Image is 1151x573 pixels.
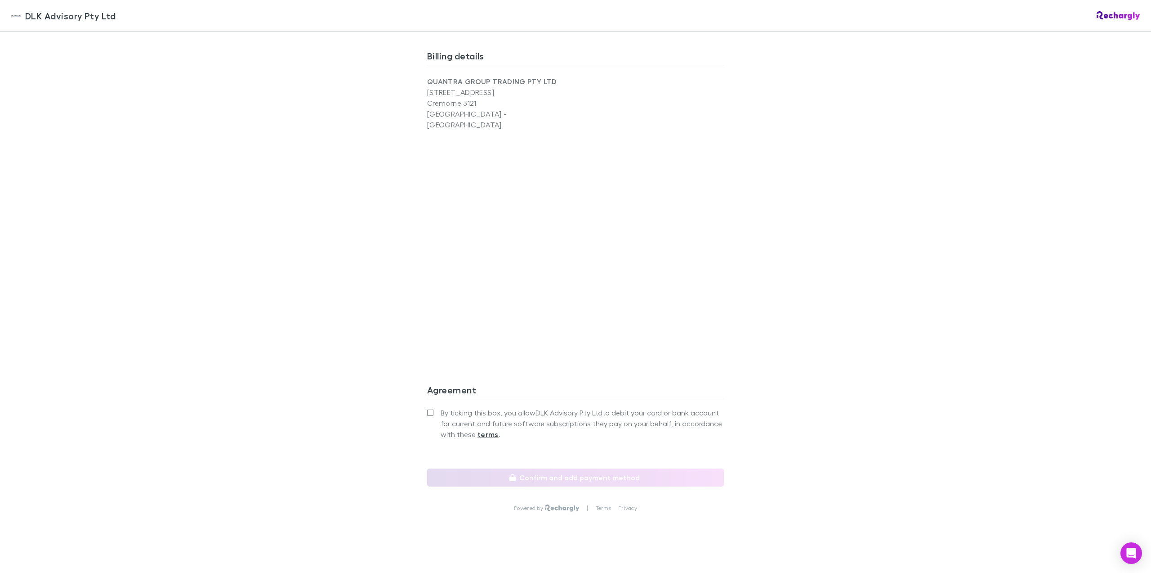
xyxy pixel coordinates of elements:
[514,505,545,512] p: Powered by
[1120,542,1142,564] div: Open Intercom Messenger
[427,87,575,98] p: [STREET_ADDRESS]
[477,430,499,439] strong: terms
[425,135,726,343] iframe: Secure address input frame
[427,384,724,399] h3: Agreement
[1097,11,1140,20] img: Rechargly Logo
[596,505,611,512] a: Terms
[427,469,724,487] button: Confirm and add payment method
[427,50,724,65] h3: Billing details
[427,76,575,87] p: QUANTRA GROUP TRADING PTY LTD
[11,10,22,21] img: DLK Advisory Pty Ltd's Logo
[25,9,116,23] span: DLK Advisory Pty Ltd
[545,505,580,512] img: Rechargly Logo
[441,407,724,440] span: By ticking this box, you allow DLK Advisory Pty Ltd to debit your card or bank account for curren...
[427,108,575,130] p: [GEOGRAPHIC_DATA] - [GEOGRAPHIC_DATA]
[618,505,637,512] a: Privacy
[427,98,575,108] p: Cremorne 3121
[587,505,588,512] p: |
